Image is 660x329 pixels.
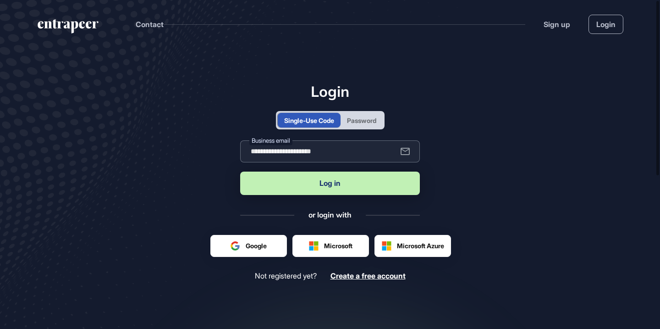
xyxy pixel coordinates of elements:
span: Not registered yet? [255,272,317,280]
label: Business email [249,136,292,145]
a: Sign up [544,19,570,30]
div: Password [347,116,376,125]
a: Create a free account [330,272,406,280]
a: entrapeer-logo [37,19,99,37]
h1: Login [240,83,420,100]
button: Contact [136,18,164,30]
a: Login [588,15,623,34]
div: or login with [308,210,352,220]
div: Single-Use Code [284,116,334,125]
button: Log in [240,172,420,195]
